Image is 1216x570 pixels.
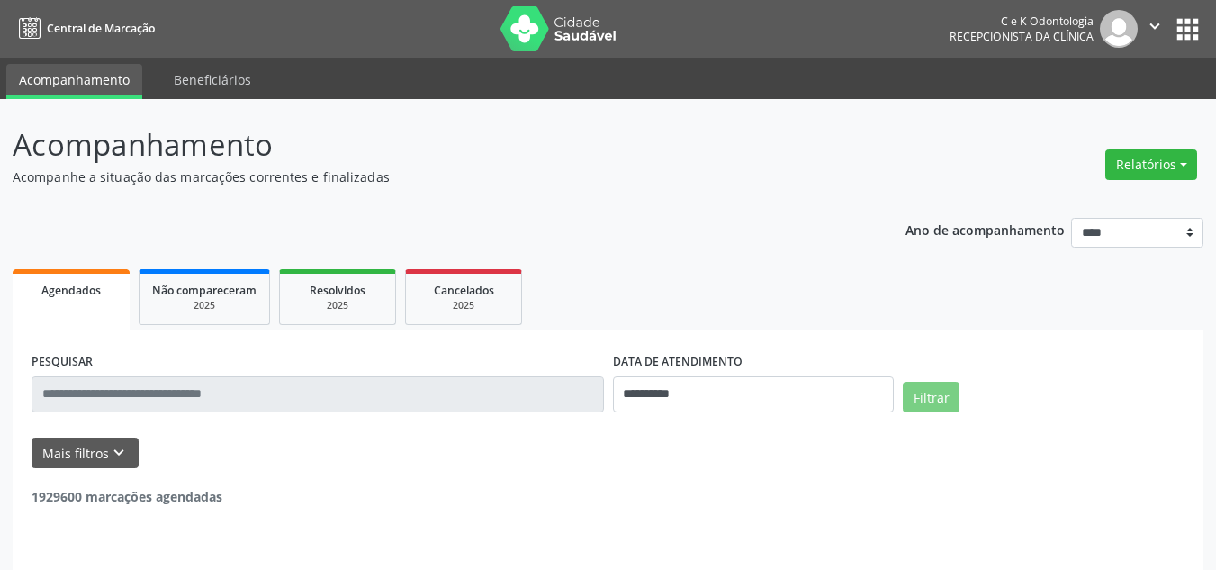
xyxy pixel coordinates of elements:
[6,64,142,99] a: Acompanhamento
[905,218,1065,240] p: Ano de acompanhamento
[903,382,959,412] button: Filtrar
[41,283,101,298] span: Agendados
[419,299,509,312] div: 2025
[1138,10,1172,48] button: 
[310,283,365,298] span: Resolvidos
[152,283,257,298] span: Não compareceram
[161,64,264,95] a: Beneficiários
[13,14,155,43] a: Central de Marcação
[13,122,846,167] p: Acompanhamento
[152,299,257,312] div: 2025
[293,299,383,312] div: 2025
[950,29,1094,44] span: Recepcionista da clínica
[47,21,155,36] span: Central de Marcação
[1100,10,1138,48] img: img
[32,348,93,376] label: PESQUISAR
[109,443,129,463] i: keyboard_arrow_down
[32,488,222,505] strong: 1929600 marcações agendadas
[434,283,494,298] span: Cancelados
[950,14,1094,29] div: C e K Odontologia
[13,167,846,186] p: Acompanhe a situação das marcações correntes e finalizadas
[613,348,743,376] label: DATA DE ATENDIMENTO
[32,438,139,469] button: Mais filtroskeyboard_arrow_down
[1172,14,1203,45] button: apps
[1105,149,1197,180] button: Relatórios
[1145,16,1165,36] i: 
